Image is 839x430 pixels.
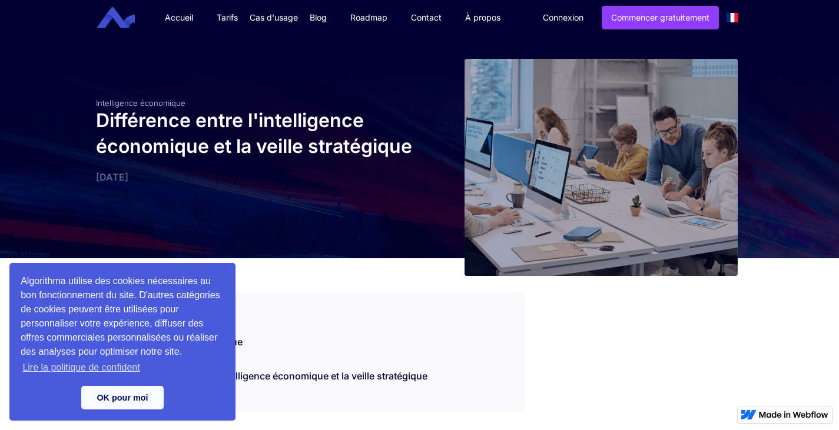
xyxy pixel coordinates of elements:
a: Comparaison entre l'intelligence économique et la veille stratégique [125,370,427,382]
div: SOMMAIRE [96,294,524,324]
div: cookieconsent [9,263,236,421]
a: learn more about cookies [21,359,142,376]
a: Commencer gratuitement [602,6,719,29]
div: Cas d'usage [250,12,298,24]
span: Algorithma utilise des cookies nécessaires au bon fonctionnement du site. D'autres catégories de ... [21,274,224,376]
a: Connexion [534,6,592,29]
a: dismiss cookie message [81,386,164,409]
a: home [105,7,144,29]
h1: Différence entre l'intelligence économique et la veille stratégique [96,108,414,159]
div: [DATE] [96,171,414,183]
div: Intelligence économique [96,98,414,108]
img: Made in Webflow [759,411,828,418]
